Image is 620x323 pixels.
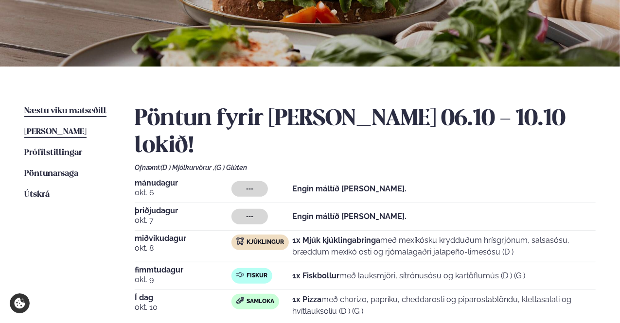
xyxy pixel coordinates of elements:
strong: 1x Mjúk kjúklingabringa [292,236,380,245]
div: Ofnæmi: [135,164,596,171]
span: miðvikudagur [135,235,231,242]
span: Samloka [247,298,274,306]
strong: 1x Fiskbollur [292,271,339,280]
img: fish.svg [236,271,244,279]
a: Cookie settings [10,293,30,313]
a: Prófílstillingar [24,147,82,159]
span: (G ) Glúten [214,164,247,171]
span: [PERSON_NAME] [24,128,87,136]
span: Prófílstillingar [24,149,82,157]
span: Útskrá [24,190,50,199]
p: með mexíkósku krydduðum hrísgrjónum, salsasósu, bræddum mexíkó osti og rjómalagaðri jalapeño-lime... [292,235,595,258]
h2: Pöntun fyrir [PERSON_NAME] 06.10 - 10.10 lokið! [135,105,596,160]
img: sandwich-new-16px.svg [236,297,244,304]
span: okt. 8 [135,242,231,254]
span: okt. 9 [135,274,231,286]
a: [PERSON_NAME] [24,126,87,138]
a: Pöntunarsaga [24,168,78,180]
span: Næstu viku matseðill [24,107,106,115]
strong: Engin máltíð [PERSON_NAME]. [292,212,407,221]
span: Í dag [135,294,231,302]
span: okt. 10 [135,302,231,313]
span: Kjúklingur [247,238,284,246]
p: með lauksmjöri, sítrónusósu og kartöflumús (D ) (G ) [292,270,525,282]
a: Útskrá [24,189,50,201]
span: --- [246,185,253,193]
span: okt. 7 [135,215,231,226]
p: með chorizo, papríku, cheddarosti og piparostablöndu, klettasalati og hvítlauksolíu (D ) (G ) [292,294,595,317]
span: mánudagur [135,179,231,187]
strong: Engin máltíð [PERSON_NAME]. [292,184,407,193]
span: Fiskur [247,272,267,280]
span: okt. 6 [135,187,231,199]
span: þriðjudagur [135,207,231,215]
a: Næstu viku matseðill [24,105,106,117]
strong: 1x Pizza [292,295,321,304]
span: fimmtudagur [135,266,231,274]
span: (D ) Mjólkurvörur , [160,164,214,171]
span: Pöntunarsaga [24,170,78,178]
span: --- [246,213,253,221]
img: chicken.svg [236,238,244,245]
